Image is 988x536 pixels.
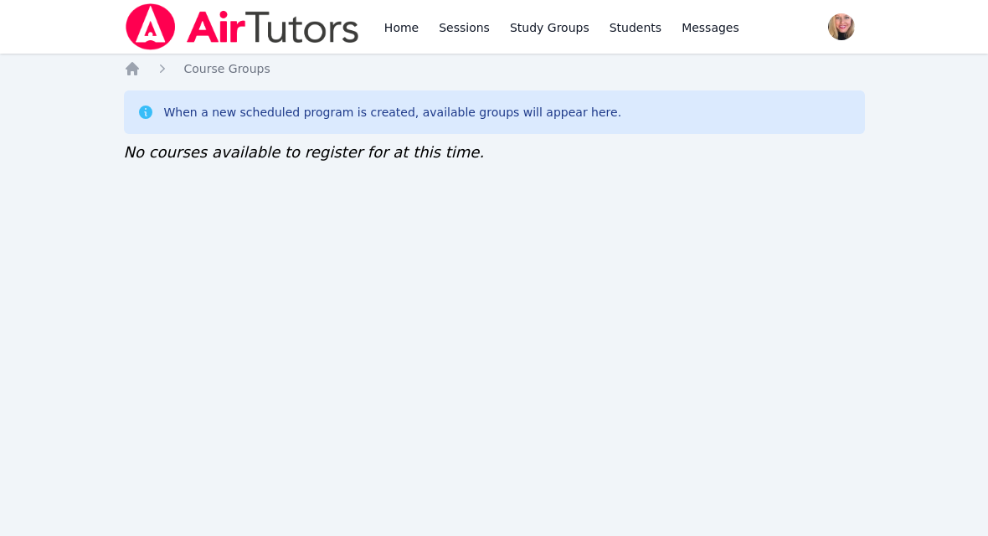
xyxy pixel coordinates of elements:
[184,62,270,75] span: Course Groups
[184,60,270,77] a: Course Groups
[164,104,622,121] div: When a new scheduled program is created, available groups will appear here.
[124,60,865,77] nav: Breadcrumb
[124,143,485,161] span: No courses available to register for at this time.
[682,19,739,36] span: Messages
[124,3,361,50] img: Air Tutors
